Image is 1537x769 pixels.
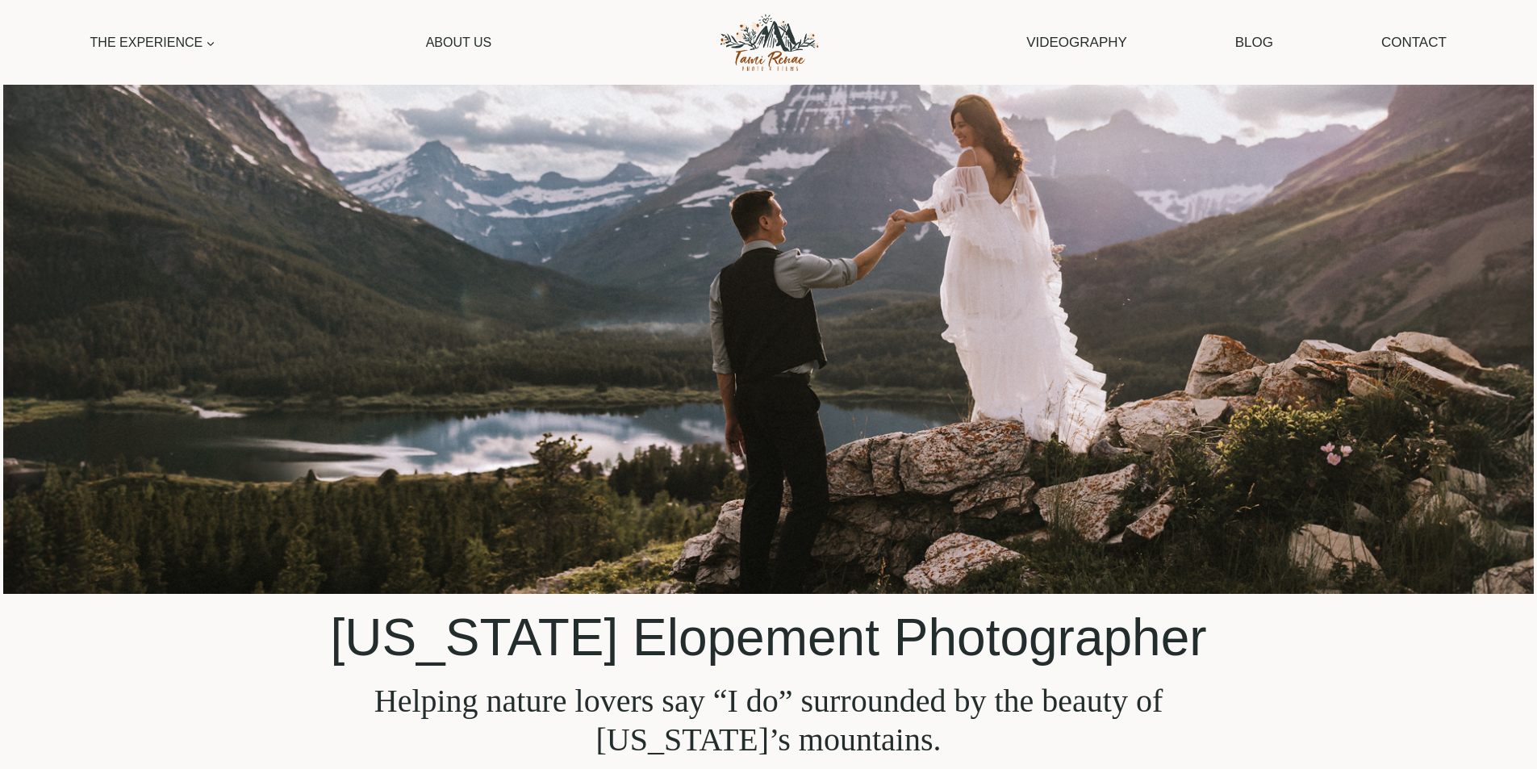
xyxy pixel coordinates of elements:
a: Videography [1018,22,1135,63]
span: The Experience [90,32,216,53]
nav: Secondary [1018,22,1455,63]
a: Contact [1373,22,1455,63]
h1: [US_STATE] Elopement Photographer [287,600,1251,669]
a: Blog [1227,22,1282,63]
a: The Experience [82,24,223,61]
img: Tami Renae Photo & Films Logo [702,9,835,76]
nav: Primary [82,24,499,61]
h3: Helping nature lovers say “I do” surrounded by the beauty of [US_STATE]’s mountains. [287,682,1251,759]
a: About Us [418,24,499,61]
